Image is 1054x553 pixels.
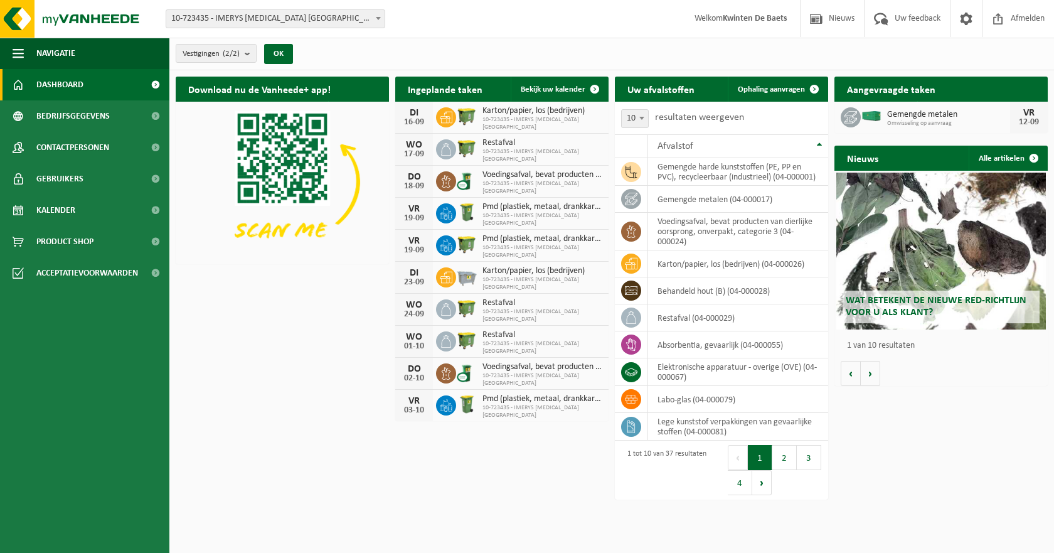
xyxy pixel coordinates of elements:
span: Wat betekent de nieuwe RED-richtlijn voor u als klant? [846,296,1026,318]
span: 10-723435 - IMERYS [MEDICAL_DATA] [GEOGRAPHIC_DATA] [482,212,602,227]
span: Omwisseling op aanvraag [887,120,1010,127]
div: 18-09 [402,182,427,191]
td: voedingsafval, bevat producten van dierlijke oorsprong, onverpakt, categorie 3 (04-000024) [648,213,828,250]
span: Afvalstof [657,141,693,151]
img: WB-1100-HPE-GN-50 [456,298,477,319]
span: Navigatie [36,38,75,69]
img: WB-1100-HPE-GN-50 [456,234,477,255]
div: 16-09 [402,118,427,127]
span: Voedingsafval, bevat producten van dierlijke oorsprong, onverpakt, categorie 3 [482,362,602,372]
div: 03-10 [402,406,427,415]
span: Gebruikers [36,163,83,195]
span: 10-723435 - IMERYS [MEDICAL_DATA] [GEOGRAPHIC_DATA] [482,308,602,323]
span: Bedrijfsgegevens [36,100,110,132]
h2: Aangevraagde taken [834,77,948,101]
a: Alle artikelen [969,146,1046,171]
span: 10-723435 - IMERYS [MEDICAL_DATA] [GEOGRAPHIC_DATA] [482,148,602,163]
span: Karton/papier, los (bedrijven) [482,106,602,116]
div: 1 tot 10 van 37 resultaten [621,444,706,497]
button: 4 [728,470,752,495]
span: Pmd (plastiek, metaal, drankkartons) (bedrijven) [482,394,602,404]
span: Bekijk uw kalender [521,85,585,94]
span: Gemengde metalen [887,110,1010,120]
div: VR [402,204,427,214]
button: Volgende [861,361,880,386]
div: 12-09 [1016,118,1041,127]
td: karton/papier, los (bedrijven) (04-000026) [648,250,828,277]
img: WB-1100-HPE-GN-50 [456,330,477,351]
span: Restafval [482,138,602,148]
span: 10-723435 - IMERYS [MEDICAL_DATA] [GEOGRAPHIC_DATA] [482,372,602,387]
img: HK-XC-40-GN-00 [861,110,882,122]
img: WB-1100-HPE-GN-50 [456,137,477,159]
img: WB-0140-CU [456,169,477,191]
span: 10-723435 - IMERYS [MEDICAL_DATA] [GEOGRAPHIC_DATA] [482,404,602,419]
h2: Ingeplande taken [395,77,495,101]
span: Vestigingen [183,45,240,63]
div: 23-09 [402,278,427,287]
img: Download de VHEPlus App [176,102,389,262]
div: DI [402,108,427,118]
button: Vorige [841,361,861,386]
div: VR [402,396,427,406]
td: elektronische apparatuur - overige (OVE) (04-000067) [648,358,828,386]
img: WB-0240-HPE-GN-50 [456,201,477,223]
div: DO [402,364,427,374]
img: WB-0240-HPE-GN-50 [456,394,477,415]
span: Restafval [482,330,602,340]
span: 10 [621,109,649,128]
div: VR [1016,108,1041,118]
span: 10-723435 - IMERYS [MEDICAL_DATA] [GEOGRAPHIC_DATA] [482,116,602,131]
span: Kalender [36,195,75,226]
p: 1 van 10 resultaten [847,341,1041,350]
div: DO [402,172,427,182]
span: 10-723435 - IMERYS [MEDICAL_DATA] [GEOGRAPHIC_DATA] [482,180,602,195]
span: 10-723435 - IMERYS TALC BELGIUM - GENT [166,10,385,28]
div: WO [402,140,427,150]
span: Karton/papier, los (bedrijven) [482,266,602,276]
div: 17-09 [402,150,427,159]
h2: Nieuws [834,146,891,170]
span: 10-723435 - IMERYS TALC BELGIUM - GENT [166,9,385,28]
span: Dashboard [36,69,83,100]
span: 10 [622,110,648,127]
td: behandeld hout (B) (04-000028) [648,277,828,304]
span: Ophaling aanvragen [738,85,805,94]
button: Previous [728,445,748,470]
span: Restafval [482,298,602,308]
div: WO [402,300,427,310]
button: OK [264,44,293,64]
label: resultaten weergeven [655,112,744,122]
div: 24-09 [402,310,427,319]
div: 19-09 [402,246,427,255]
a: Bekijk uw kalender [511,77,607,102]
strong: Kwinten De Baets [723,14,787,23]
a: Ophaling aanvragen [728,77,827,102]
button: Next [752,470,772,495]
div: 19-09 [402,214,427,223]
div: WO [402,332,427,342]
span: Pmd (plastiek, metaal, drankkartons) (bedrijven) [482,234,602,244]
count: (2/2) [223,50,240,58]
td: absorbentia, gevaarlijk (04-000055) [648,331,828,358]
div: 02-10 [402,374,427,383]
span: 10-723435 - IMERYS [MEDICAL_DATA] [GEOGRAPHIC_DATA] [482,340,602,355]
div: VR [402,236,427,246]
div: DI [402,268,427,278]
td: lege kunststof verpakkingen van gevaarlijke stoffen (04-000081) [648,413,828,441]
span: 10-723435 - IMERYS [MEDICAL_DATA] [GEOGRAPHIC_DATA] [482,276,602,291]
span: Voedingsafval, bevat producten van dierlijke oorsprong, onverpakt, categorie 3 [482,170,602,180]
td: restafval (04-000029) [648,304,828,331]
span: Acceptatievoorwaarden [36,257,138,289]
span: 10-723435 - IMERYS [MEDICAL_DATA] [GEOGRAPHIC_DATA] [482,244,602,259]
span: Pmd (plastiek, metaal, drankkartons) (bedrijven) [482,202,602,212]
button: 3 [797,445,821,470]
div: 01-10 [402,342,427,351]
span: Contactpersonen [36,132,109,163]
img: WB-0140-CU [456,362,477,383]
td: labo-glas (04-000079) [648,386,828,413]
span: Product Shop [36,226,93,257]
td: gemengde harde kunststoffen (PE, PP en PVC), recycleerbaar (industrieel) (04-000001) [648,158,828,186]
button: 1 [748,445,772,470]
button: 2 [772,445,797,470]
